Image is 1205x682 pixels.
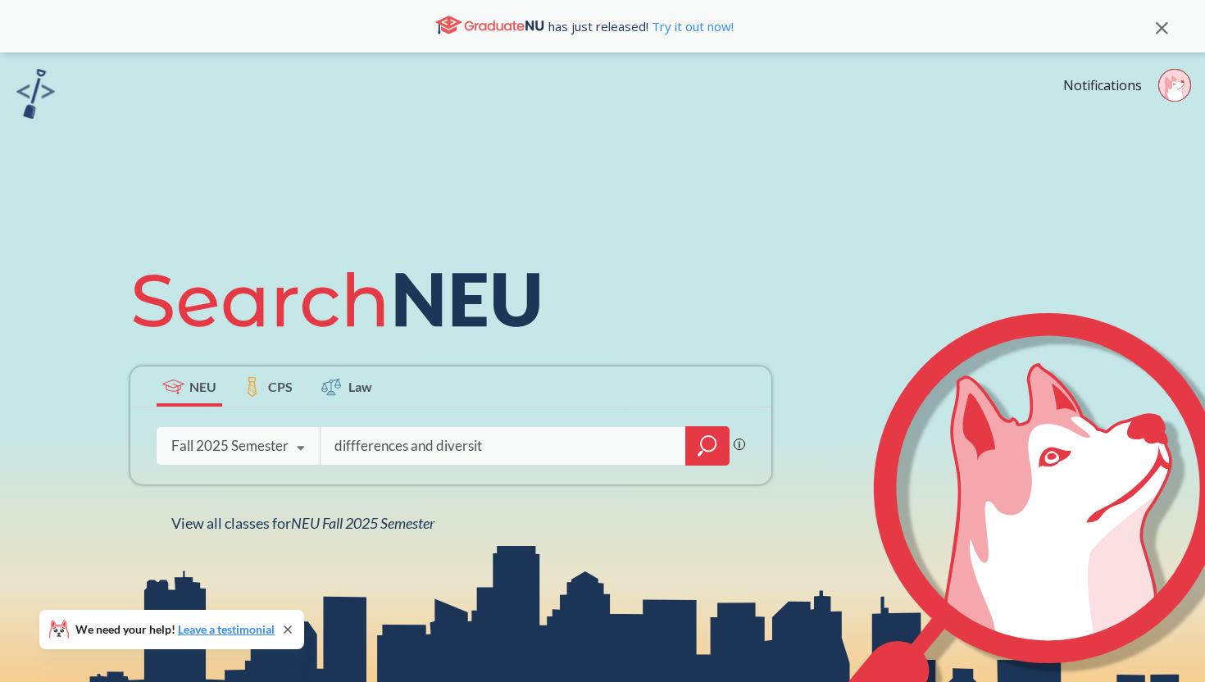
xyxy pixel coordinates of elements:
a: Notifications [1063,76,1142,94]
span: View all classes for [171,514,434,532]
div: magnifying glass [685,426,730,466]
svg: magnifying glass [698,434,717,457]
span: NEU [189,377,216,396]
img: sandbox logo [16,69,55,119]
span: has just released! [548,17,734,35]
a: Leave a testimonial [178,622,275,636]
span: We need your help! [75,624,275,635]
span: NEU Fall 2025 Semester [291,514,434,532]
div: Fall 2025 Semester [171,437,289,455]
a: sandbox logo [16,69,55,124]
input: Class, professor, course number, "phrase" [333,429,674,463]
a: Try it out now! [648,18,734,34]
span: Law [348,377,372,396]
span: CPS [268,377,293,396]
